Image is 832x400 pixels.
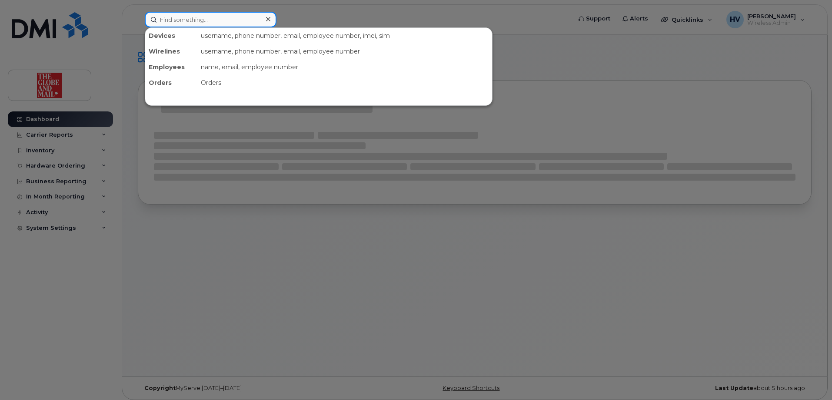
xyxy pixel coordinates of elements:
div: username, phone number, email, employee number [197,44,492,59]
div: Wirelines [145,44,197,59]
div: Devices [145,28,197,44]
div: Orders [145,75,197,91]
div: Employees [145,59,197,75]
div: Orders [197,75,492,91]
div: name, email, employee number [197,59,492,75]
div: username, phone number, email, employee number, imei, sim [197,28,492,44]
